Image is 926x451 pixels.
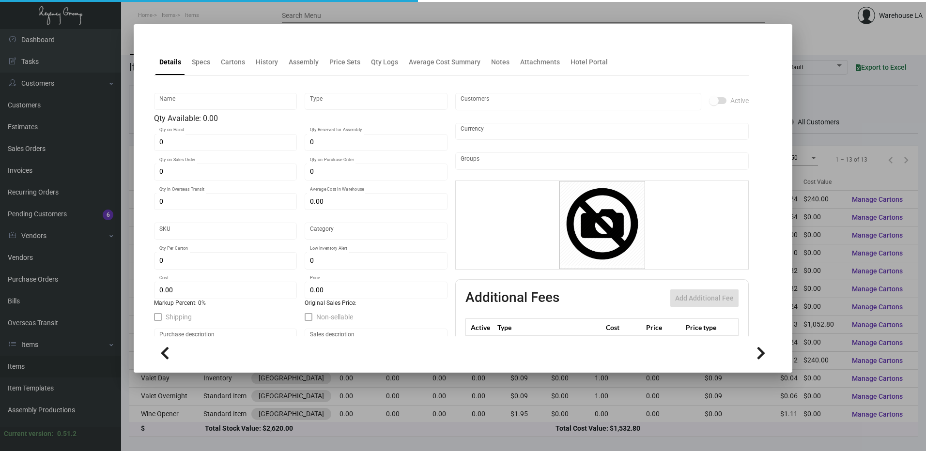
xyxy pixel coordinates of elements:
div: Specs [192,57,210,67]
span: Add Additional Fee [675,294,734,302]
th: Cost [603,319,643,336]
div: Assembly [289,57,319,67]
span: Non-sellable [316,311,353,323]
th: Type [495,319,603,336]
div: Notes [491,57,509,67]
div: Details [159,57,181,67]
div: Average Cost Summary [409,57,480,67]
div: Cartons [221,57,245,67]
div: History [256,57,278,67]
th: Active [466,319,495,336]
div: Qty Available: 0.00 [154,113,448,124]
th: Price type [683,319,727,336]
th: Price [644,319,683,336]
div: Qty Logs [371,57,398,67]
div: 0.51.2 [57,429,77,439]
input: Add new.. [461,157,744,165]
div: Attachments [520,57,560,67]
button: Add Additional Fee [670,289,739,307]
h2: Additional Fees [465,289,559,307]
div: Current version: [4,429,53,439]
span: Shipping [166,311,192,323]
input: Add new.. [461,98,696,105]
span: Active [730,95,749,106]
div: Price Sets [329,57,360,67]
div: Hotel Portal [571,57,608,67]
